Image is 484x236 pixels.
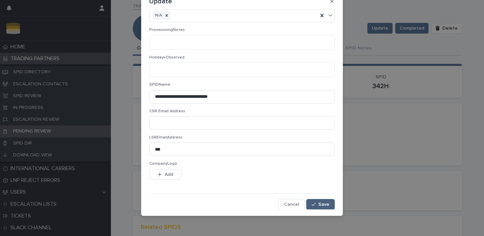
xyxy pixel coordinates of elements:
span: ProvisioningNotes [149,28,185,32]
span: SPIDName [149,83,170,87]
span: Save [318,202,329,207]
span: CompanyLogo [149,162,177,166]
span: CSR Email Address [149,109,185,113]
button: Add [149,169,182,180]
span: Add [165,172,173,177]
button: Cancel [278,199,305,210]
span: LSREmailAddress [149,135,183,140]
span: HolidaysObserved [149,55,185,60]
div: N/A [153,11,163,20]
button: Save [306,199,335,210]
span: Cancel [284,202,299,207]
